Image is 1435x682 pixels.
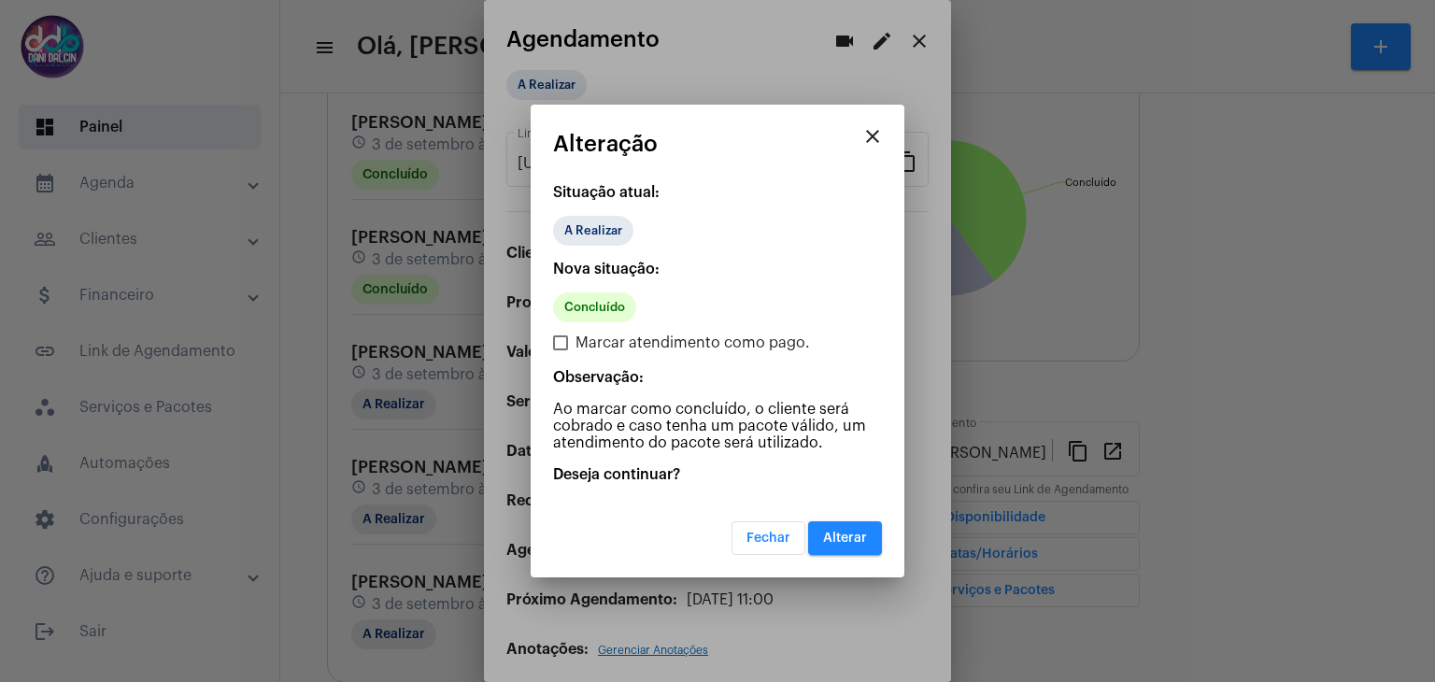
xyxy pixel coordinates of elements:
p: Observação: [553,369,882,386]
span: Marcar atendimento como pago. [575,332,810,354]
span: Fechar [746,532,790,545]
p: Nova situação: [553,261,882,277]
p: Deseja continuar? [553,466,882,483]
p: Ao marcar como concluído, o cliente será cobrado e caso tenha um pacote válido, um atendimento do... [553,401,882,451]
span: Alteração [553,132,658,156]
mat-icon: close [861,125,884,148]
p: Situação atual: [553,184,882,201]
button: Fechar [732,521,805,555]
span: Alterar [823,532,867,545]
mat-chip: Concluído [553,292,636,322]
mat-chip: A Realizar [553,216,633,246]
button: Alterar [808,521,882,555]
